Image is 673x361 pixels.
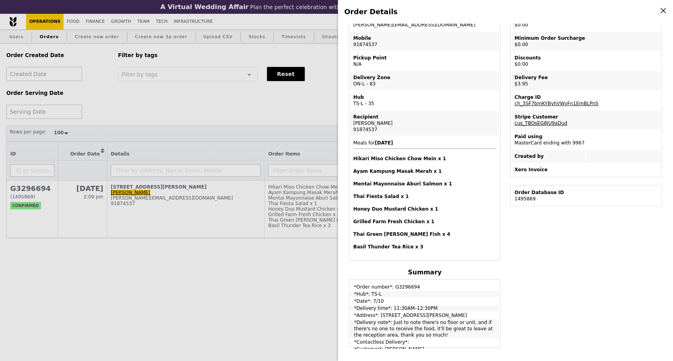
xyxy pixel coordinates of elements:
[353,140,496,250] span: Meals for
[350,280,500,290] td: *Order number*: G3296694
[515,94,658,100] div: Charge ID
[353,126,496,133] div: 91874537
[353,181,496,187] h4: Mentai Mayonnaise Aburi Salmon x 1
[511,71,661,90] td: $3.95
[515,189,658,196] div: Order Database ID
[353,218,496,225] h4: Grilled Farm Fresh Chicken x 1
[515,153,583,159] div: Created by
[353,244,496,250] h4: Basil Thunder Tea Rice x 3
[353,206,496,212] h4: Honey Duo Mustard Chicken x 1
[344,7,397,16] span: Order Details
[511,186,661,205] td: 1495869
[511,130,661,149] td: MasterCard ending with 9967
[350,312,500,318] td: *Address*: [STREET_ADDRESS][PERSON_NAME]
[350,52,500,70] td: N/A
[353,120,496,126] div: [PERSON_NAME]
[515,55,658,61] div: Discounts
[515,35,658,41] div: Minimum Order Surcharge
[515,133,658,140] div: Paid using
[350,305,500,311] td: *Delivery time*: 11:30AM–12:30PM
[350,346,500,356] td: *Customer*: [PERSON_NAME]
[353,55,496,61] div: Pickup Point
[350,91,500,110] td: TS-L - 35
[353,193,496,200] h4: Thai Fiesta Salad x 1
[353,114,496,120] div: Recipient
[350,291,500,297] td: *Hub*: TS-L
[353,35,496,41] div: Mobile
[353,94,496,100] div: Hub
[350,319,500,338] td: *Delivery note*: Just to note there's no floor or unit, and if there's no one to receive the food...
[353,74,496,81] div: Delivery Zone
[511,32,661,51] td: $0.00
[353,231,496,237] h4: Thai Green [PERSON_NAME] Fish x 4
[515,114,658,120] div: Stripe Customer
[515,74,658,81] div: Delivery Fee
[350,71,500,90] td: ON-L - 83
[349,268,501,276] h4: Summary
[375,140,393,146] b: [DATE]
[515,101,598,106] a: ch_3SF7bmKYByhVWyFn1EmBLPnS
[511,52,661,70] td: $0.00
[350,339,500,345] td: *Contactless Delivery*:
[353,168,496,174] h4: Ayam Kampung Masak Merah x 1
[515,167,658,173] div: Xero Invoice
[353,156,496,162] h4: Hikari Miso Chicken Chow Mein x 1
[350,298,500,304] td: *Date*: 7/10
[515,120,567,126] a: cus_TBOsEG8JU9aDud
[350,32,500,51] td: 91874537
